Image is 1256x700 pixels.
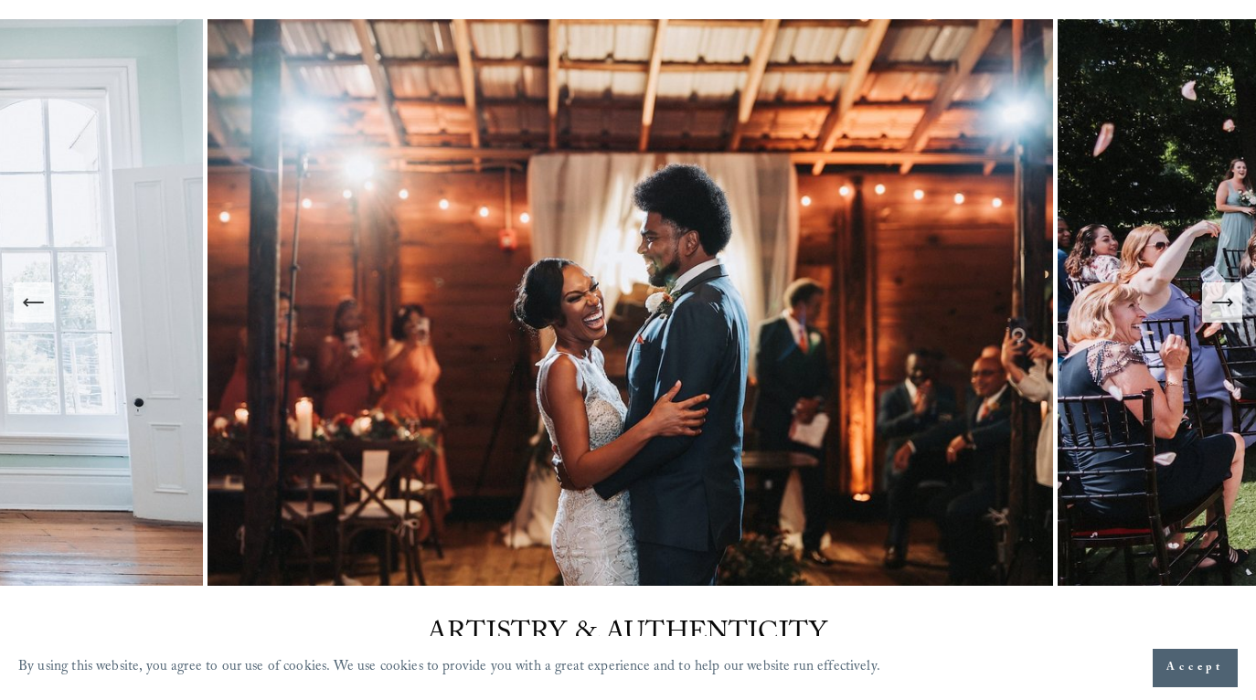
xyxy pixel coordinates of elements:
button: Previous Slide [14,282,54,323]
span: ARTISTRY & AUTHENTICITY [427,612,827,659]
span: Accept [1166,659,1224,677]
button: Next Slide [1202,282,1242,323]
button: Accept [1153,649,1238,687]
p: By using this website, you agree to our use of cookies. We use cookies to provide you with a grea... [18,654,880,683]
img: shakiraandshawn10+copy.jpg (Copy) [208,19,1058,586]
